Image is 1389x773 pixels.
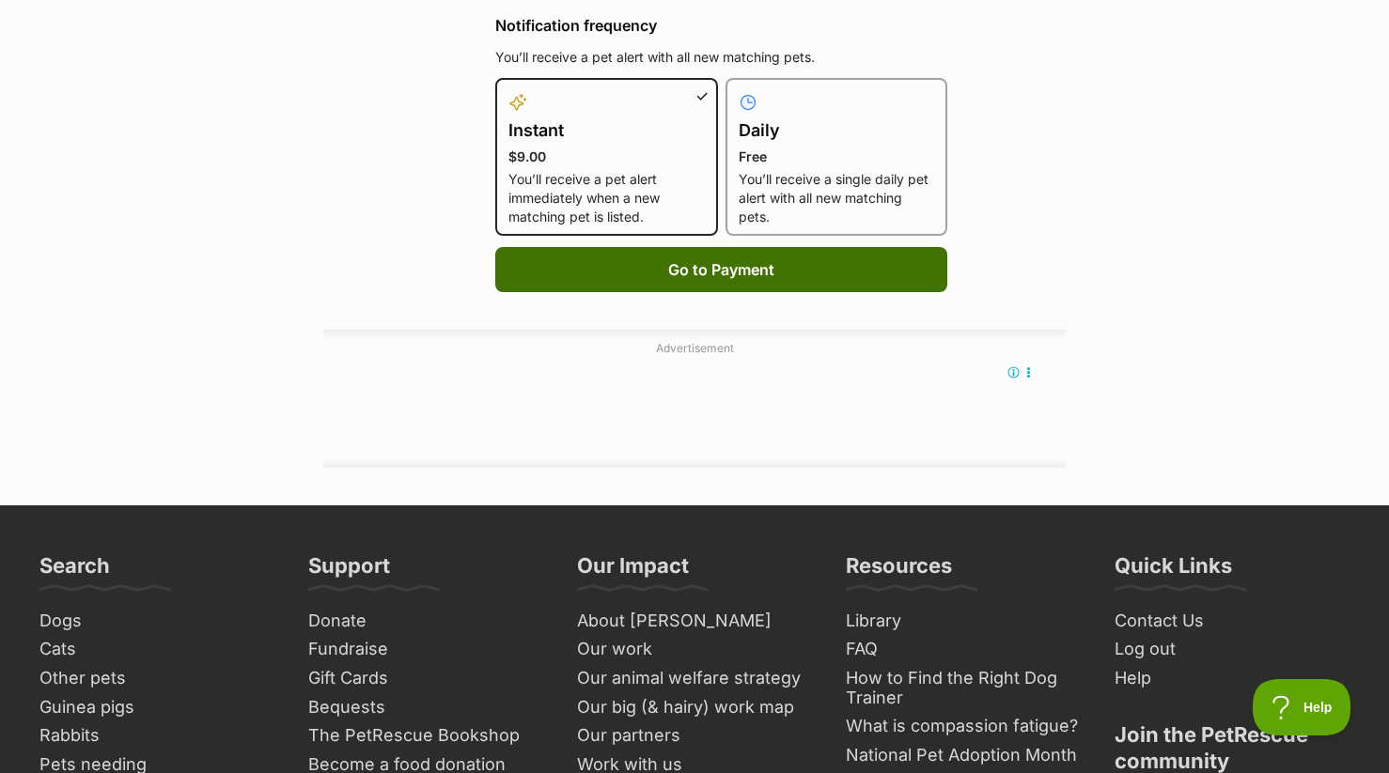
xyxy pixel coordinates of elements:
[301,664,551,693] a: Gift Cards
[1107,607,1357,636] a: Contact Us
[668,258,774,281] span: Go to Payment
[508,147,705,166] p: $9.00
[570,664,819,693] a: Our animal welfare strategy
[577,552,689,590] h3: Our Impact
[570,607,819,636] a: About [PERSON_NAME]
[838,635,1088,664] a: FAQ
[495,14,947,37] h4: Notification frequency
[570,635,819,664] a: Our work
[32,693,282,722] a: Guinea pigs
[570,721,819,750] a: Our partners
[570,693,819,722] a: Our big (& hairy) work map
[32,721,282,750] a: Rabbits
[1253,679,1351,735] iframe: Help Scout Beacon - Open
[301,721,551,750] a: The PetRescue Bookshop
[39,552,110,590] h3: Search
[301,693,551,722] a: Bequests
[846,552,952,590] h3: Resources
[1115,552,1232,590] h3: Quick Links
[739,117,935,144] h4: Daily
[32,635,282,664] a: Cats
[308,552,390,590] h3: Support
[838,664,1088,712] a: How to Find the Right Dog Trainer
[32,607,282,636] a: Dogs
[301,607,551,636] a: Donate
[838,607,1088,636] a: Library
[508,170,705,226] p: You’ll receive a pet alert immediately when a new matching pet is listed.
[352,364,1037,449] iframe: Advertisement
[508,117,705,144] h4: Instant
[495,48,947,67] p: You’ll receive a pet alert with all new matching pets.
[739,147,935,166] p: Free
[323,330,1066,468] div: Advertisement
[739,170,935,226] p: You’ll receive a single daily pet alert with all new matching pets.
[301,635,551,664] a: Fundraise
[495,247,947,292] button: Go to Payment
[1107,664,1357,693] a: Help
[838,712,1088,741] a: What is compassion fatigue?
[32,664,282,693] a: Other pets
[1107,635,1357,664] a: Log out
[838,741,1088,770] a: National Pet Adoption Month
